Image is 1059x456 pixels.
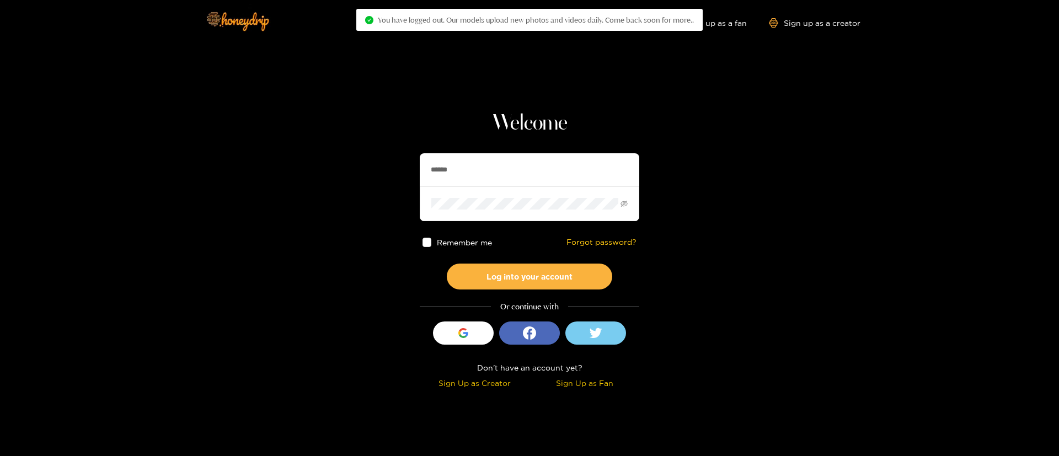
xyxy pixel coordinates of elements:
div: Sign Up as Fan [532,377,637,389]
h1: Welcome [420,110,639,137]
a: Forgot password? [566,238,637,247]
a: Sign up as a fan [671,18,747,28]
span: Remember me [437,238,493,246]
span: eye-invisible [621,200,628,207]
span: You have logged out. Our models upload new photos and videos daily. Come back soon for more.. [378,15,694,24]
div: Don't have an account yet? [420,361,639,374]
a: Sign up as a creator [769,18,860,28]
div: Sign Up as Creator [422,377,527,389]
div: Or continue with [420,301,639,313]
button: Log into your account [447,264,612,289]
span: check-circle [365,16,373,24]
